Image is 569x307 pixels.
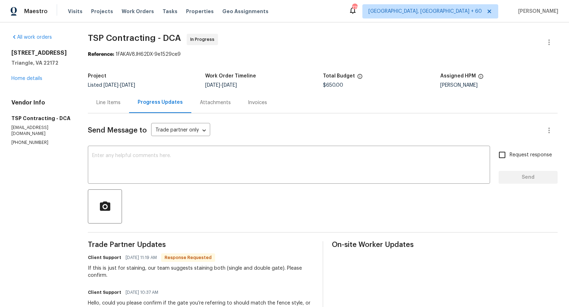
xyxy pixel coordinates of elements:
[478,74,484,83] span: The hpm assigned to this work order.
[68,8,83,15] span: Visits
[222,83,237,88] span: [DATE]
[510,151,552,159] span: Request response
[11,125,71,137] p: [EMAIL_ADDRESS][DOMAIN_NAME]
[138,99,183,106] div: Progress Updates
[440,83,558,88] div: [PERSON_NAME]
[24,8,48,15] span: Maestro
[186,8,214,15] span: Properties
[200,99,231,106] div: Attachments
[88,51,558,58] div: 1FAKAV8JH62DX-9e1529ce9
[88,127,147,134] span: Send Message to
[88,254,121,261] h6: Client Support
[190,36,217,43] span: In Progress
[11,76,42,81] a: Home details
[88,52,114,57] b: Reference:
[205,83,220,88] span: [DATE]
[88,265,314,279] div: If this is just for staining, our team suggests staining both (single and double gate). Please co...
[126,289,158,296] span: [DATE] 10:37 AM
[151,125,210,136] div: Trade partner only
[11,59,71,66] h5: Triangle, VA 22172
[11,49,71,56] h2: [STREET_ADDRESS]
[162,254,214,261] span: Response Requested
[88,289,121,296] h6: Client Support
[205,83,237,88] span: -
[323,74,355,79] h5: Total Budget
[11,99,71,106] h4: Vendor Info
[88,34,181,42] span: TSP Contracting - DCA
[323,83,343,88] span: $650.00
[88,241,314,248] span: Trade Partner Updates
[103,83,118,88] span: [DATE]
[88,83,135,88] span: Listed
[126,254,157,261] span: [DATE] 11:19 AM
[88,74,106,79] h5: Project
[515,8,558,15] span: [PERSON_NAME]
[368,8,482,15] span: [GEOGRAPHIC_DATA], [GEOGRAPHIC_DATA] + 60
[122,8,154,15] span: Work Orders
[222,8,268,15] span: Geo Assignments
[248,99,267,106] div: Invoices
[11,140,71,146] p: [PHONE_NUMBER]
[11,35,52,40] a: All work orders
[163,9,177,14] span: Tasks
[205,74,256,79] h5: Work Order Timeline
[96,99,121,106] div: Line Items
[103,83,135,88] span: -
[91,8,113,15] span: Projects
[332,241,558,248] span: On-site Worker Updates
[440,74,476,79] h5: Assigned HPM
[120,83,135,88] span: [DATE]
[352,4,357,11] div: 778
[11,115,71,122] h5: TSP Contracting - DCA
[357,74,363,83] span: The total cost of line items that have been proposed by Opendoor. This sum includes line items th...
